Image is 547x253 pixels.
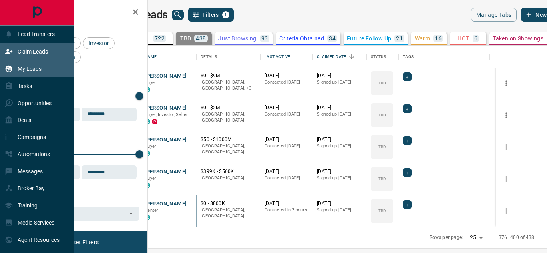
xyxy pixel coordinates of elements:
[26,8,139,18] h2: Filters
[317,79,363,86] p: Signed up [DATE]
[406,105,408,113] span: +
[265,168,309,175] p: [DATE]
[457,36,469,41] p: HOT
[474,36,477,41] p: 6
[403,168,411,177] div: +
[201,104,257,111] p: $0 - $2M
[201,168,257,175] p: $399K - $560K
[399,46,490,68] div: Tags
[313,46,367,68] div: Claimed Date
[367,46,399,68] div: Status
[317,46,346,68] div: Claimed Date
[201,72,257,79] p: $0 - $9M
[141,46,197,68] div: Name
[180,36,191,41] p: TBD
[317,200,363,207] p: [DATE]
[317,111,363,118] p: Signed up [DATE]
[378,176,386,182] p: TBD
[467,232,486,243] div: 25
[201,143,257,155] p: [GEOGRAPHIC_DATA], [GEOGRAPHIC_DATA]
[317,136,363,143] p: [DATE]
[145,144,156,149] span: Buyer
[435,36,442,41] p: 16
[86,40,112,46] span: Investor
[403,104,411,113] div: +
[152,119,157,124] div: property.ca
[406,137,408,145] span: +
[201,111,257,124] p: [GEOGRAPHIC_DATA], [GEOGRAPHIC_DATA]
[317,207,363,213] p: Signed up [DATE]
[347,36,391,41] p: Future Follow Up
[396,36,403,41] p: 21
[415,36,430,41] p: Warm
[279,36,324,41] p: Criteria Obtained
[406,169,408,177] span: +
[201,175,257,181] p: [GEOGRAPHIC_DATA]
[83,37,115,49] div: Investor
[155,36,165,41] p: 722
[265,79,309,86] p: Contacted [DATE]
[201,200,257,207] p: $0 - $800K
[145,46,157,68] div: Name
[145,176,156,181] span: Buyer
[403,200,411,209] div: +
[265,46,290,68] div: Last Active
[265,143,309,149] p: Contacted [DATE]
[265,136,309,143] p: [DATE]
[500,141,512,153] button: more
[500,205,512,217] button: more
[223,12,229,18] span: 1
[500,109,512,121] button: more
[265,72,309,79] p: [DATE]
[317,104,363,111] p: [DATE]
[500,77,512,89] button: more
[265,175,309,181] p: Contacted [DATE]
[201,79,257,92] p: Midtown | Central, Toronto, Oro-Medonte
[261,46,313,68] div: Last Active
[430,234,463,241] p: Rows per page:
[145,168,187,176] button: [PERSON_NAME]
[403,72,411,81] div: +
[500,173,512,185] button: more
[403,46,414,68] div: Tags
[197,46,261,68] div: Details
[145,80,156,85] span: Buyer
[406,73,408,81] span: +
[317,168,363,175] p: [DATE]
[218,36,256,41] p: Just Browsing
[346,51,357,62] button: Sort
[201,207,257,219] p: [GEOGRAPHIC_DATA], [GEOGRAPHIC_DATA]
[145,200,187,208] button: [PERSON_NAME]
[201,136,257,143] p: $50 - $1000M
[145,112,188,117] span: Buyer, Investor, Seller
[265,104,309,111] p: [DATE]
[378,208,386,214] p: TBD
[499,234,535,241] p: 376–400 of 438
[196,36,206,41] p: 438
[493,36,543,41] p: Taken on Showings
[403,136,411,145] div: +
[145,72,187,80] button: [PERSON_NAME]
[201,46,217,68] div: Details
[145,104,187,112] button: [PERSON_NAME]
[378,144,386,150] p: TBD
[317,72,363,79] p: [DATE]
[261,36,268,41] p: 93
[125,208,137,219] button: Open
[371,46,386,68] div: Status
[172,10,184,20] button: search button
[378,112,386,118] p: TBD
[265,207,309,213] p: Contacted in 3 hours
[317,143,363,149] p: Signed up [DATE]
[406,201,408,209] span: +
[329,36,336,41] p: 34
[61,235,104,249] button: Reset Filters
[471,8,517,22] button: Manage Tabs
[265,111,309,118] p: Contacted [DATE]
[265,200,309,207] p: [DATE]
[145,208,158,213] span: Renter
[145,136,187,144] button: [PERSON_NAME]
[188,8,234,22] button: Filters1
[378,80,386,86] p: TBD
[317,175,363,181] p: Signed up [DATE]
